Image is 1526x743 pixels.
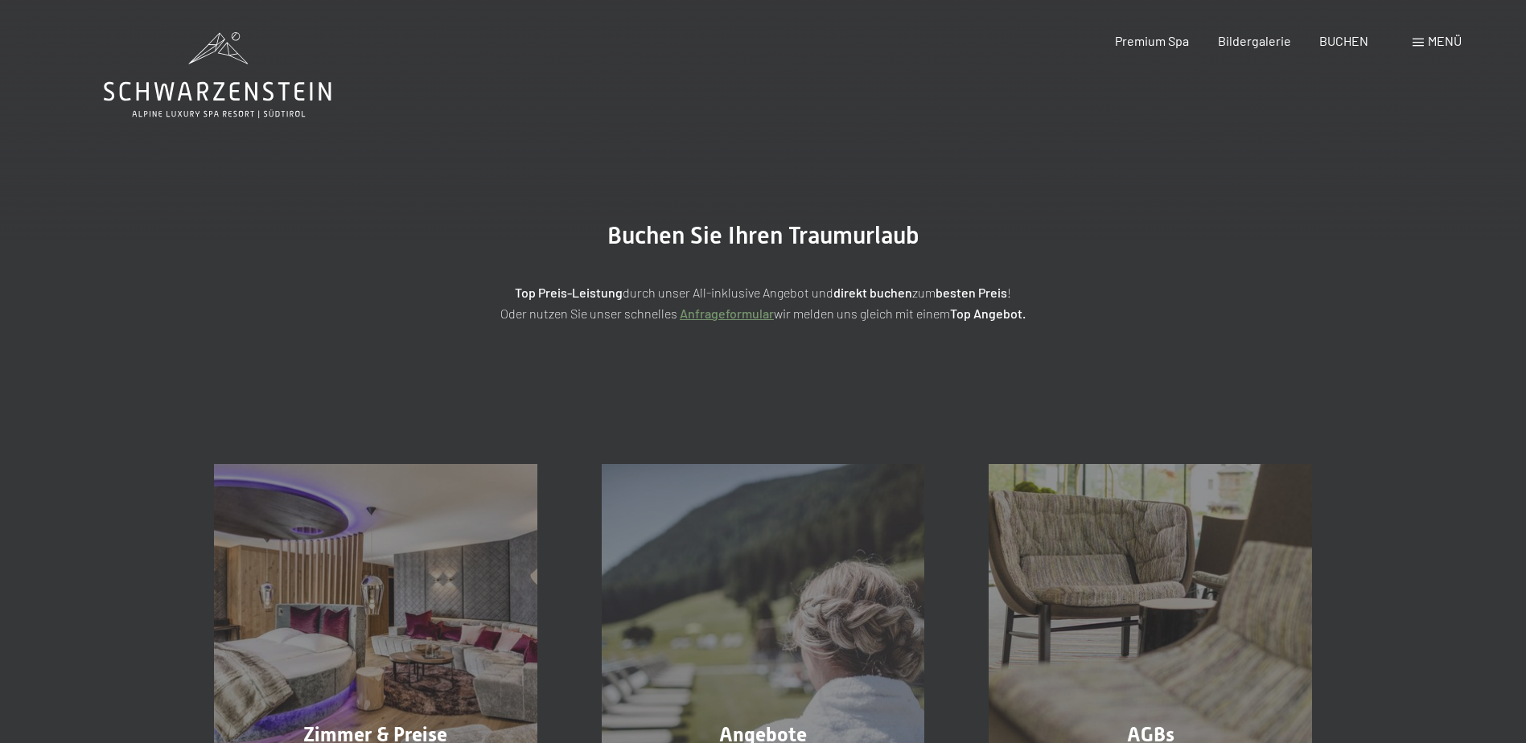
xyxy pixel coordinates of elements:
[950,306,1026,321] strong: Top Angebot.
[680,306,774,321] a: Anfrageformular
[515,285,623,300] strong: Top Preis-Leistung
[833,285,912,300] strong: direkt buchen
[1218,33,1291,48] a: Bildergalerie
[1115,33,1189,48] a: Premium Spa
[607,221,919,249] span: Buchen Sie Ihren Traumurlaub
[936,285,1007,300] strong: besten Preis
[361,282,1166,323] p: durch unser All-inklusive Angebot und zum ! Oder nutzen Sie unser schnelles wir melden uns gleich...
[1428,33,1462,48] span: Menü
[1319,33,1368,48] a: BUCHEN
